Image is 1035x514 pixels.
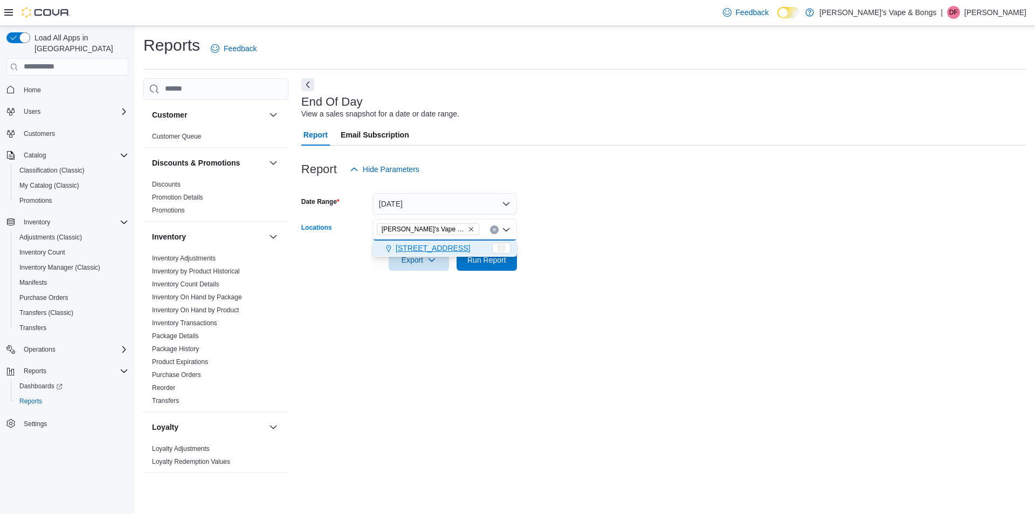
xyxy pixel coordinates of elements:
span: Manifests [15,276,128,289]
a: Inventory Manager (Classic) [15,261,105,274]
span: Customer Queue [152,132,201,141]
button: OCM [152,483,265,494]
button: Customers [2,126,133,141]
span: Package Details [152,332,199,340]
a: Purchase Orders [152,371,201,379]
span: Users [19,105,128,118]
button: Run Report [457,249,517,271]
button: My Catalog (Classic) [11,178,133,193]
a: Manifests [15,276,51,289]
button: Discounts & Promotions [152,157,265,168]
span: Manifests [19,278,47,287]
button: Reports [19,365,51,378]
span: Export [395,249,443,271]
a: Inventory Count [15,246,70,259]
button: Reports [11,394,133,409]
h3: Loyalty [152,422,178,433]
span: DF [949,6,958,19]
h3: Customer [152,109,187,120]
span: Purchase Orders [15,291,128,304]
span: Adjustments (Classic) [19,233,82,242]
span: Purchase Orders [19,293,68,302]
p: | [941,6,943,19]
h3: OCM [152,483,170,494]
span: Inventory Manager (Classic) [15,261,128,274]
span: Transfers [19,324,46,332]
button: Remove Tommy Awesome's Vape & Bongs from selection in this group [468,226,474,232]
span: Transfers [15,321,128,334]
button: Transfers [11,320,133,335]
span: Loyalty Redemption Values [152,457,230,466]
span: Email Subscription [341,124,409,146]
div: Inventory [143,252,288,412]
button: OCM [267,482,280,495]
button: Discounts & Promotions [267,156,280,169]
button: Export [389,249,449,271]
span: Reports [15,395,128,408]
a: Loyalty Adjustments [152,445,210,453]
span: Reports [24,367,46,375]
a: Package History [152,345,199,353]
span: Inventory [19,216,128,229]
span: Promotions [152,206,185,215]
button: [DATE] [372,193,517,215]
button: [STREET_ADDRESS] [372,241,517,256]
span: Inventory Manager (Classic) [19,263,100,272]
button: Hide Parameters [346,159,424,180]
button: Inventory [19,216,54,229]
h3: End Of Day [301,95,363,108]
span: Dashboards [19,382,63,390]
a: Inventory On Hand by Package [152,293,242,301]
a: Feedback [719,2,773,23]
button: Close list of options [502,225,510,234]
span: Promotion Details [152,193,203,202]
span: Dark Mode [777,18,778,19]
a: Inventory Count Details [152,280,219,288]
span: My Catalog (Classic) [15,179,128,192]
button: Home [2,82,133,98]
span: Run Report [467,255,506,265]
button: Operations [19,343,60,356]
span: Reports [19,397,42,406]
span: Catalog [24,151,46,160]
a: Purchase Orders [15,291,73,304]
span: Reorder [152,383,175,392]
a: Promotions [15,194,57,207]
label: Date Range [301,197,340,206]
span: Product Expirations [152,358,208,366]
a: Reports [15,395,46,408]
a: Inventory On Hand by Product [152,306,239,314]
span: Classification (Classic) [19,166,85,175]
button: Manifests [11,275,133,290]
button: Settings [2,415,133,431]
label: Locations [301,223,332,232]
div: Dawna Fuller [947,6,960,19]
button: Clear input [490,225,499,234]
button: Classification (Classic) [11,163,133,178]
span: Customers [24,129,55,138]
div: Customer [143,130,288,147]
input: Dark Mode [777,7,800,18]
span: Discounts [152,180,181,189]
div: Discounts & Promotions [143,178,288,221]
span: Inventory [24,218,50,227]
span: Loyalty Adjustments [152,444,210,453]
button: Catalog [19,149,50,162]
a: Dashboards [15,380,67,393]
span: [PERSON_NAME]'s Vape & Bongs [382,224,466,235]
button: Users [19,105,45,118]
span: Customers [19,127,128,140]
span: Inventory Adjustments [152,254,216,263]
button: Operations [2,342,133,357]
h3: Inventory [152,231,186,242]
span: Dashboards [15,380,128,393]
a: Classification (Classic) [15,164,89,177]
button: Promotions [11,193,133,208]
a: Dashboards [11,379,133,394]
span: Settings [19,416,128,430]
div: Choose from the following options [372,241,517,256]
div: Loyalty [143,442,288,472]
span: Transfers (Classic) [19,309,73,317]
